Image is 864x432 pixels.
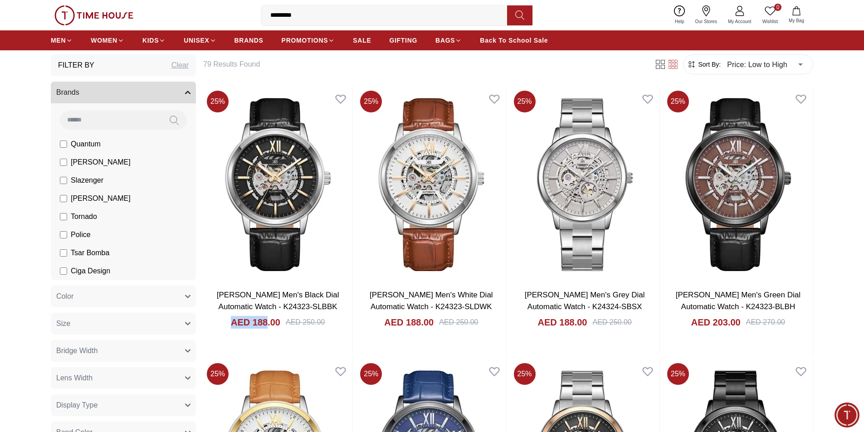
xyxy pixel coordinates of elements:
[356,87,506,282] img: Kenneth Scott Men's White Dial Automatic Watch - K24323-SLDWK
[71,193,131,204] span: [PERSON_NAME]
[696,60,721,69] span: Sort By:
[51,340,196,362] button: Bridge Width
[353,36,371,45] span: SALE
[234,36,264,45] span: BRANDS
[757,4,783,27] a: 0Wishlist
[71,175,103,186] span: Slazenger
[389,36,417,45] span: GIFTING
[60,231,67,238] input: Police
[435,32,462,49] a: BAGS
[664,87,813,282] img: Kenneth Scott Men's Green Dial Automatic Watch - K24323-BLBH
[142,32,166,49] a: KIDS
[538,316,587,329] h4: AED 188.00
[60,159,67,166] input: [PERSON_NAME]
[71,229,91,240] span: Police
[746,317,785,328] div: AED 270.00
[60,141,67,148] input: Quantum
[51,36,66,45] span: MEN
[60,249,67,257] input: Tsar Bomba
[785,17,808,24] span: My Bag
[510,87,659,282] img: Kenneth Scott Men's Grey Dial Automatic Watch - K24324-SBSX
[56,87,79,98] span: Brands
[51,313,196,335] button: Size
[435,36,455,45] span: BAGS
[51,367,196,389] button: Lens Width
[184,32,216,49] a: UNISEX
[783,5,810,26] button: My Bag
[171,60,189,71] div: Clear
[60,213,67,220] input: Tornado
[231,316,280,329] h4: AED 188.00
[480,36,548,45] span: Back To School Sale
[667,363,689,385] span: 25 %
[721,52,809,77] div: Price: Low to High
[592,317,631,328] div: AED 250.00
[60,177,67,184] input: Slazenger
[56,373,93,383] span: Lens Width
[384,316,434,329] h4: AED 188.00
[207,363,229,385] span: 25 %
[667,91,689,112] span: 25 %
[514,91,536,112] span: 25 %
[91,36,117,45] span: WOMEN
[71,139,101,150] span: Quantum
[525,291,645,311] a: [PERSON_NAME] Men's Grey Dial Automatic Watch - K24324-SBSX
[56,400,98,411] span: Display Type
[142,36,159,45] span: KIDS
[690,4,722,27] a: Our Stores
[360,363,382,385] span: 25 %
[51,394,196,416] button: Display Type
[234,32,264,49] a: BRANDS
[207,91,229,112] span: 25 %
[51,32,73,49] a: MEN
[203,87,352,282] img: Kenneth Scott Men's Black Dial Automatic Watch - K24323-SLBBK
[671,18,688,25] span: Help
[203,59,643,70] h6: 79 Results Found
[692,18,721,25] span: Our Stores
[217,291,339,311] a: [PERSON_NAME] Men's Black Dial Automatic Watch - K24323-SLBBK
[360,91,382,112] span: 25 %
[56,318,70,329] span: Size
[71,248,109,258] span: Tsar Bomba
[370,291,493,311] a: [PERSON_NAME] Men's White Dial Automatic Watch - K24323-SLDWK
[58,60,94,71] h3: Filter By
[51,82,196,103] button: Brands
[54,5,133,25] img: ...
[60,267,67,275] input: Ciga Design
[691,316,741,329] h4: AED 203.00
[56,345,98,356] span: Bridge Width
[676,291,801,311] a: [PERSON_NAME] Men's Green Dial Automatic Watch - K24323-BLBH
[514,363,536,385] span: 25 %
[439,317,478,328] div: AED 250.00
[91,32,124,49] a: WOMEN
[687,60,721,69] button: Sort By:
[389,32,417,49] a: GIFTING
[56,291,73,302] span: Color
[759,18,781,25] span: Wishlist
[71,211,97,222] span: Tornado
[669,4,690,27] a: Help
[353,32,371,49] a: SALE
[835,403,859,427] div: Chat Widget
[71,266,110,277] span: Ciga Design
[480,32,548,49] a: Back To School Sale
[286,317,325,328] div: AED 250.00
[282,36,328,45] span: PROMOTIONS
[282,32,335,49] a: PROMOTIONS
[774,4,781,11] span: 0
[724,18,755,25] span: My Account
[51,286,196,307] button: Color
[184,36,209,45] span: UNISEX
[71,157,131,168] span: [PERSON_NAME]
[60,195,67,202] input: [PERSON_NAME]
